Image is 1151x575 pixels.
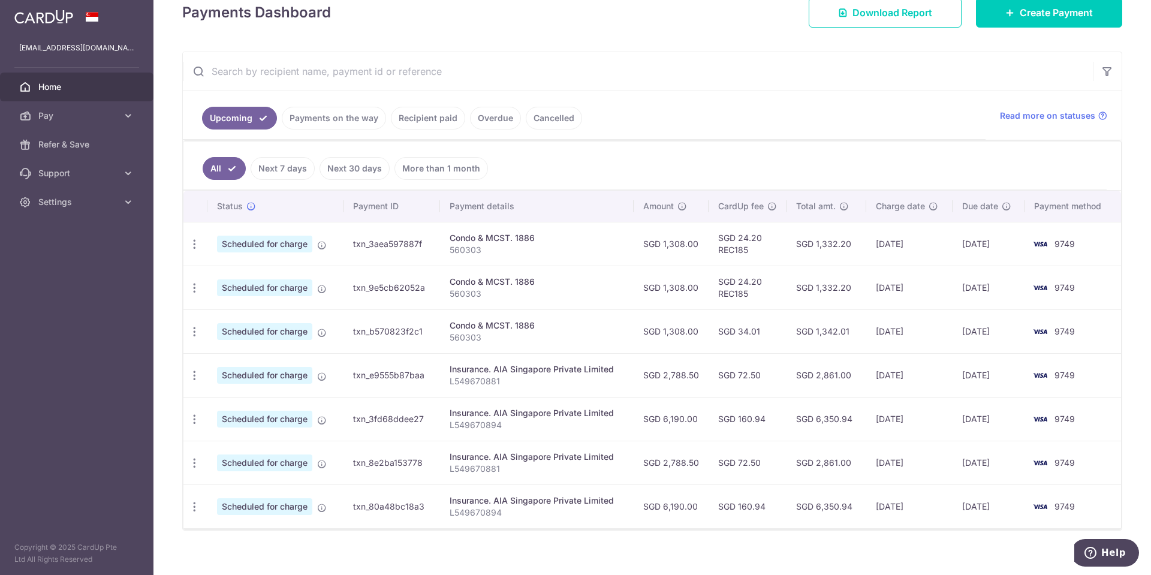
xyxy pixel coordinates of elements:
img: Bank Card [1028,281,1052,295]
span: 9749 [1054,282,1075,293]
img: CardUp [14,10,73,24]
a: Cancelled [526,107,582,130]
td: SGD 1,332.20 [787,222,866,266]
span: Settings [38,196,117,208]
p: 560303 [450,332,624,344]
td: [DATE] [866,441,953,484]
input: Search by recipient name, payment id or reference [183,52,1093,91]
span: Home [38,81,117,93]
span: Pay [38,110,117,122]
span: Scheduled for charge [217,367,312,384]
span: Scheduled for charge [217,498,312,515]
img: Bank Card [1028,368,1052,383]
td: SGD 1,342.01 [787,309,866,353]
div: Insurance. AIA Singapore Private Limited [450,495,624,507]
a: Overdue [470,107,521,130]
td: SGD 6,350.94 [787,484,866,528]
td: SGD 1,308.00 [634,222,709,266]
td: txn_3aea597887f [344,222,440,266]
iframe: Opens a widget where you can find more information [1074,539,1139,569]
a: More than 1 month [394,157,488,180]
div: Condo & MCST. 1886 [450,232,624,244]
a: Next 30 days [320,157,390,180]
span: 9749 [1054,414,1075,424]
span: Refer & Save [38,139,117,150]
td: [DATE] [866,353,953,397]
span: Scheduled for charge [217,279,312,296]
a: Recipient paid [391,107,465,130]
span: Scheduled for charge [217,454,312,471]
td: SGD 34.01 [709,309,787,353]
span: Scheduled for charge [217,411,312,428]
td: SGD 1,308.00 [634,266,709,309]
h4: Payments Dashboard [182,2,331,23]
td: txn_e9555b87baa [344,353,440,397]
span: Support [38,167,117,179]
th: Payment method [1025,191,1121,222]
span: Download Report [852,5,932,20]
td: [DATE] [953,397,1025,441]
img: Bank Card [1028,324,1052,339]
td: txn_3fd68ddee27 [344,397,440,441]
td: [DATE] [953,441,1025,484]
td: SGD 6,350.94 [787,397,866,441]
td: [DATE] [953,309,1025,353]
span: 9749 [1054,370,1075,380]
div: Condo & MCST. 1886 [450,276,624,288]
td: SGD 2,788.50 [634,353,709,397]
span: Scheduled for charge [217,323,312,340]
span: 9749 [1054,501,1075,511]
td: [DATE] [866,222,953,266]
p: 560303 [450,244,624,256]
span: Due date [962,200,998,212]
td: SGD 2,861.00 [787,353,866,397]
div: Insurance. AIA Singapore Private Limited [450,451,624,463]
div: Insurance. AIA Singapore Private Limited [450,363,624,375]
td: [DATE] [953,266,1025,309]
td: SGD 2,788.50 [634,441,709,484]
td: txn_9e5cb62052a [344,266,440,309]
a: Upcoming [202,107,277,130]
img: Bank Card [1028,499,1052,514]
td: SGD 24.20 REC185 [709,266,787,309]
a: Next 7 days [251,157,315,180]
p: L549670881 [450,463,624,475]
td: txn_8e2ba153778 [344,441,440,484]
td: SGD 2,861.00 [787,441,866,484]
span: Scheduled for charge [217,236,312,252]
a: All [203,157,246,180]
p: L549670894 [450,507,624,519]
td: [DATE] [866,397,953,441]
td: txn_b570823f2c1 [344,309,440,353]
td: SGD 6,190.00 [634,484,709,528]
span: Create Payment [1020,5,1093,20]
td: SGD 72.50 [709,353,787,397]
td: SGD 1,308.00 [634,309,709,353]
span: Charge date [876,200,925,212]
img: Bank Card [1028,412,1052,426]
a: Read more on statuses [1000,110,1107,122]
span: 9749 [1054,457,1075,468]
span: Read more on statuses [1000,110,1095,122]
div: Condo & MCST. 1886 [450,320,624,332]
p: [EMAIL_ADDRESS][DOMAIN_NAME] [19,42,134,54]
span: 9749 [1054,239,1075,249]
th: Payment ID [344,191,440,222]
td: [DATE] [953,353,1025,397]
span: Status [217,200,243,212]
span: Total amt. [796,200,836,212]
td: [DATE] [866,309,953,353]
th: Payment details [440,191,634,222]
p: L549670881 [450,375,624,387]
td: [DATE] [866,484,953,528]
span: 9749 [1054,326,1075,336]
p: L549670894 [450,419,624,431]
p: 560303 [450,288,624,300]
td: SGD 160.94 [709,397,787,441]
td: txn_80a48bc18a3 [344,484,440,528]
td: [DATE] [866,266,953,309]
td: SGD 160.94 [709,484,787,528]
td: SGD 6,190.00 [634,397,709,441]
td: SGD 24.20 REC185 [709,222,787,266]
